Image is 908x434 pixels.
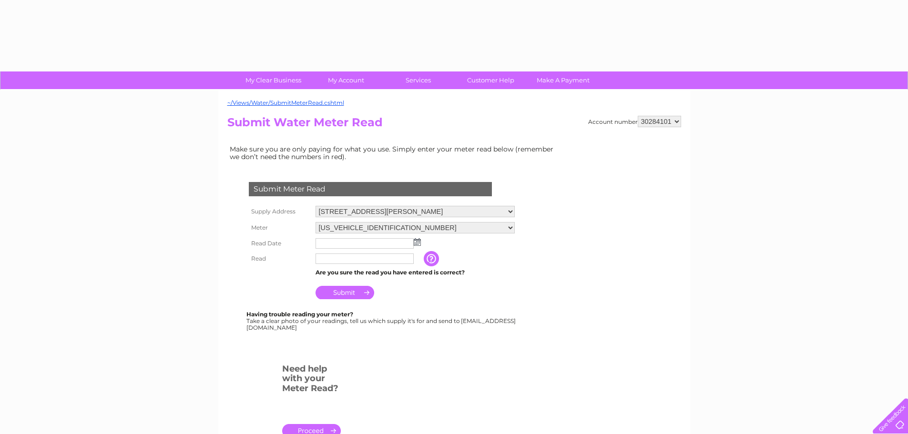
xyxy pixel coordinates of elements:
[451,71,530,89] a: Customer Help
[246,311,517,331] div: Take a clear photo of your readings, tell us which supply it's for and send to [EMAIL_ADDRESS][DO...
[306,71,385,89] a: My Account
[282,362,341,398] h3: Need help with your Meter Read?
[524,71,602,89] a: Make A Payment
[246,236,313,251] th: Read Date
[234,71,313,89] a: My Clear Business
[316,286,374,299] input: Submit
[227,116,681,134] h2: Submit Water Meter Read
[313,266,517,279] td: Are you sure the read you have entered is correct?
[424,251,441,266] input: Information
[246,220,313,236] th: Meter
[227,143,561,163] td: Make sure you are only paying for what you use. Simply enter your meter read below (remember we d...
[379,71,458,89] a: Services
[246,203,313,220] th: Supply Address
[227,99,344,106] a: ~/Views/Water/SubmitMeterRead.cshtml
[249,182,492,196] div: Submit Meter Read
[246,251,313,266] th: Read
[414,238,421,246] img: ...
[588,116,681,127] div: Account number
[246,311,353,318] b: Having trouble reading your meter?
